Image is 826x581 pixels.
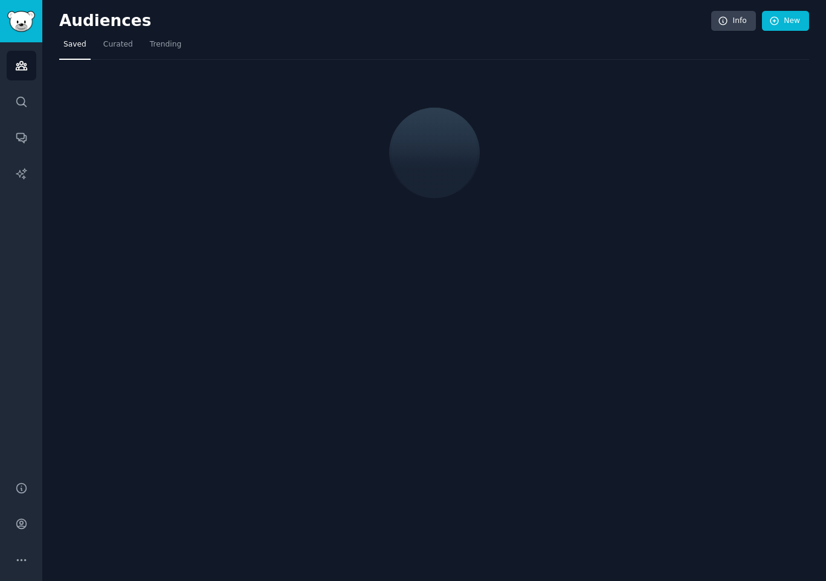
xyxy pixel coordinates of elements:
[63,39,86,50] span: Saved
[7,11,35,32] img: GummySearch logo
[103,39,133,50] span: Curated
[150,39,181,50] span: Trending
[146,35,186,60] a: Trending
[762,11,809,31] a: New
[59,11,711,31] h2: Audiences
[59,35,91,60] a: Saved
[711,11,756,31] a: Info
[99,35,137,60] a: Curated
